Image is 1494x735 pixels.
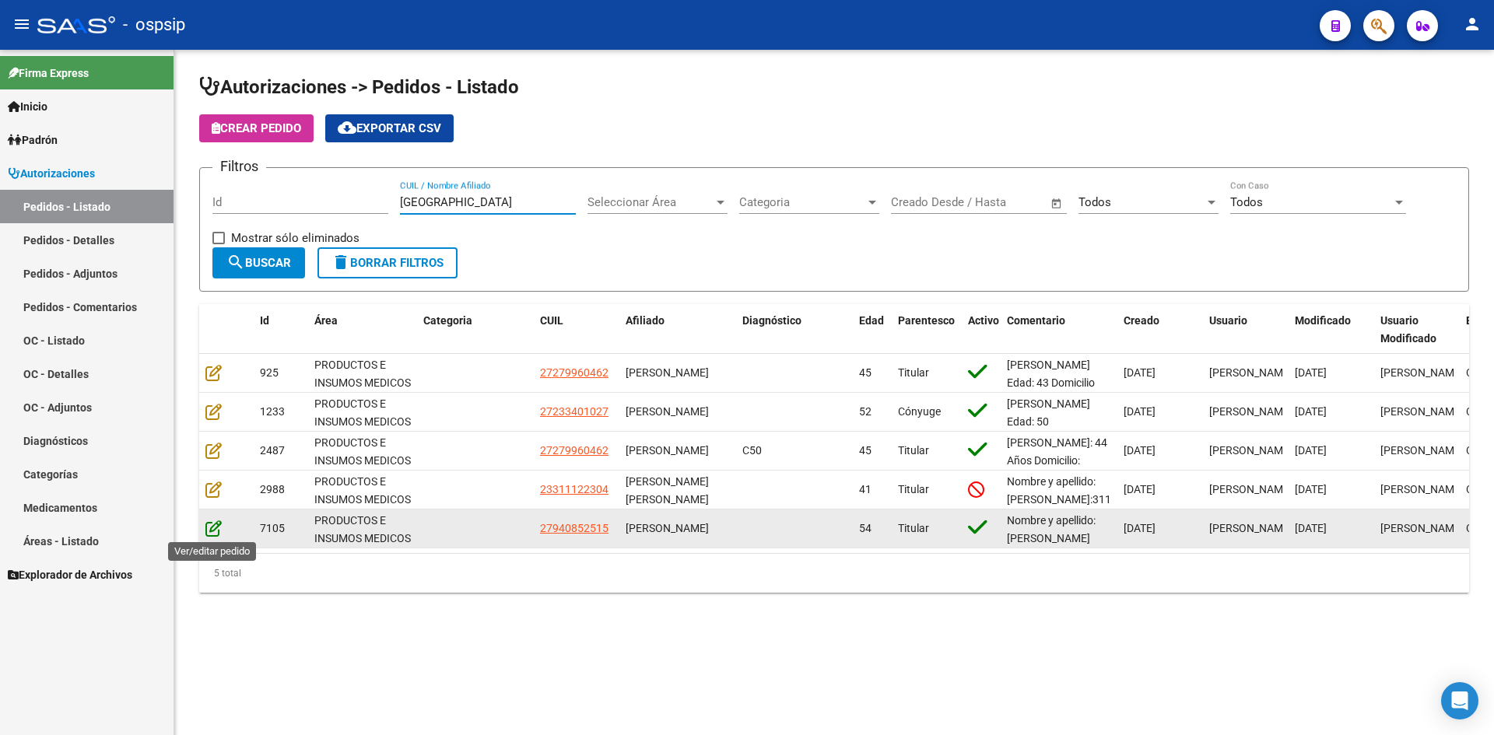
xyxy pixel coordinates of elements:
[338,121,441,135] span: Exportar CSV
[1463,15,1482,33] mat-icon: person
[587,195,714,209] span: Seleccionar Área
[898,405,941,418] span: Cónyuge
[1117,304,1203,355] datatable-header-cell: Creado
[1124,444,1156,457] span: [DATE]
[212,121,301,135] span: Crear Pedido
[540,483,608,495] span: 23311122304
[1441,682,1478,719] div: Open Intercom Messenger
[12,15,31,33] mat-icon: menu
[1289,304,1374,355] datatable-header-cell: Modificado
[1007,359,1112,619] span: [PERSON_NAME] Edad: 43 Domicilio [STREET_ADDRESS] Localidad: [GEOGRAPHIC_DATA] de atención: Diagn...
[1007,514,1111,686] span: Nombre y apellido: [PERSON_NAME] [PERSON_NAME]:[PHONE_NUMBER] Telefono:[PHONE_NUMBER] Clínica Boe...
[260,405,285,418] span: 1233
[859,314,884,327] span: Edad
[260,444,285,457] span: 2487
[1209,444,1292,457] span: [PERSON_NAME]
[1380,405,1464,418] span: [PERSON_NAME]
[1380,444,1464,457] span: [PERSON_NAME]
[260,522,285,534] span: 7105
[1007,475,1142,558] span: Nombre y apellido: [PERSON_NAME]:31112230 Internada en el Hospital [PERSON_NAME]
[1209,483,1292,495] span: [PERSON_NAME]
[1007,397,1112,693] span: [PERSON_NAME] Edad: 50 [PERSON_NAME]: [PERSON_NAME] 1ro. 750 Provincia: [GEOGRAPHIC_DATA] Localid...
[540,314,563,327] span: CUIL
[619,304,736,355] datatable-header-cell: Afiliado
[226,256,291,270] span: Buscar
[1124,483,1156,495] span: [DATE]
[742,444,762,457] span: C50
[898,314,955,327] span: Parentesco
[1203,304,1289,355] datatable-header-cell: Usuario
[859,522,871,534] span: 54
[260,483,285,495] span: 2988
[1209,314,1247,327] span: Usuario
[1007,436,1195,714] span: [PERSON_NAME]: 44 Años Domicilio: Localidad: Telefono: [PHONE_NUMBER]/[PHONE_NUMBER] Hospital [PE...
[898,366,929,379] span: Titular
[1001,304,1117,355] datatable-header-cell: Comentario
[540,366,608,379] span: 27279960462
[859,366,871,379] span: 45
[1209,366,1292,379] span: [PERSON_NAME]
[1295,522,1327,534] span: [DATE]
[540,522,608,534] span: 27940852515
[314,314,338,327] span: Área
[892,304,962,355] datatable-header-cell: Parentesco
[1295,366,1327,379] span: [DATE]
[8,165,95,182] span: Autorizaciones
[308,304,417,355] datatable-header-cell: Área
[898,522,929,534] span: Titular
[325,114,454,142] button: Exportar CSV
[8,65,89,82] span: Firma Express
[212,247,305,278] button: Buscar
[8,98,47,115] span: Inicio
[254,304,308,355] datatable-header-cell: Id
[317,247,458,278] button: Borrar Filtros
[1295,314,1351,327] span: Modificado
[314,359,411,389] span: PRODUCTOS E INSUMOS MEDICOS
[1124,522,1156,534] span: [DATE]
[540,444,608,457] span: 27279960462
[898,483,929,495] span: Titular
[891,195,954,209] input: Fecha inicio
[534,304,619,355] datatable-header-cell: CUIL
[226,253,245,271] mat-icon: search
[962,304,1001,355] datatable-header-cell: Activo
[417,304,534,355] datatable-header-cell: Categoria
[199,76,519,98] span: Autorizaciones -> Pedidos - Listado
[1380,483,1464,495] span: [PERSON_NAME]
[1295,483,1327,495] span: [DATE]
[123,8,185,42] span: - ospsip
[626,522,709,534] span: [PERSON_NAME]
[626,405,709,418] span: [PERSON_NAME]
[626,314,665,327] span: Afiliado
[1380,314,1436,345] span: Usuario Modificado
[260,366,279,379] span: 925
[736,304,853,355] datatable-header-cell: Diagnóstico
[626,366,709,379] span: [PERSON_NAME]
[626,475,731,523] span: [PERSON_NAME] [PERSON_NAME][GEOGRAPHIC_DATA]
[859,444,871,457] span: 45
[212,156,266,177] h3: Filtros
[1295,444,1327,457] span: [DATE]
[1124,405,1156,418] span: [DATE]
[331,256,444,270] span: Borrar Filtros
[331,253,350,271] mat-icon: delete
[1007,314,1065,327] span: Comentario
[968,195,1043,209] input: Fecha fin
[859,483,871,495] span: 41
[1380,366,1464,379] span: [PERSON_NAME]
[739,195,865,209] span: Categoria
[314,436,411,467] span: PRODUCTOS E INSUMOS MEDICOS
[1374,304,1460,355] datatable-header-cell: Usuario Modificado
[1295,405,1327,418] span: [DATE]
[8,131,58,149] span: Padrón
[742,314,801,327] span: Diagnóstico
[898,444,929,457] span: Titular
[199,114,314,142] button: Crear Pedido
[1124,314,1159,327] span: Creado
[338,118,356,137] mat-icon: cloud_download
[626,444,709,457] span: [PERSON_NAME]
[968,314,999,327] span: Activo
[423,314,472,327] span: Categoria
[8,566,132,583] span: Explorador de Archivos
[199,554,1469,593] div: 5 total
